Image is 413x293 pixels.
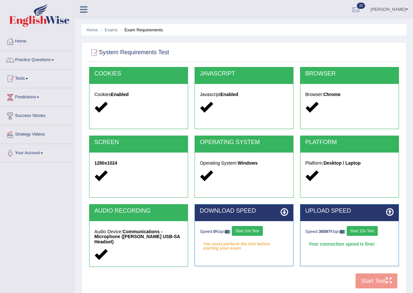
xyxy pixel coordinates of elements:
[305,239,394,249] div: Your connection speed is fine!
[94,160,117,166] strong: 1280x1024
[0,107,75,123] a: Success Stories
[119,27,163,33] li: Exam Requirements
[213,229,215,234] strong: 0
[94,92,183,97] h5: Cookies
[319,229,330,234] strong: 36597
[94,139,183,146] h2: SCREEN
[200,139,288,146] h2: OPERATING SYSTEM
[347,226,378,236] button: Start 10s Test
[305,71,394,77] h2: BROWSER
[232,226,263,236] button: Start 10s Test
[305,161,394,166] h5: Platform:
[200,226,288,237] div: Speed: Kbps
[305,208,394,214] h2: UPLOAD SPEED
[220,92,238,97] strong: Enabled
[111,92,129,97] strong: Enabled
[323,92,341,97] strong: Chrome
[89,48,169,57] h2: System Requirements Test
[200,71,288,77] h2: JAVASCRIPT
[0,51,75,67] a: Practice Questions
[305,226,394,237] div: Speed: Kbps
[94,229,180,244] strong: Communications - Microphone ([PERSON_NAME] USB-SA Headset)
[225,230,230,234] img: ajax-loader-fb-connection.gif
[87,27,98,32] a: Home
[94,71,183,77] h2: COOKIES
[238,160,258,166] strong: Windows
[94,229,183,244] h5: Audio Device:
[200,208,288,214] h2: DOWNLOAD SPEED
[305,139,394,146] h2: PLATFORM
[105,27,118,32] a: Exams
[0,125,75,142] a: Strategy Videos
[200,161,288,166] h5: Operating System:
[200,92,288,97] h5: Javascript
[0,70,75,86] a: Tests
[305,92,394,97] h5: Browser:
[340,230,345,234] img: ajax-loader-fb-connection.gif
[200,239,288,249] em: You must perform the test before starting your exam
[324,160,361,166] strong: Desktop / Laptop
[0,32,75,49] a: Home
[94,208,183,214] h2: AUDIO RECORDING
[357,3,365,9] span: 20
[0,144,75,160] a: Your Account
[0,88,75,105] a: Predictions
